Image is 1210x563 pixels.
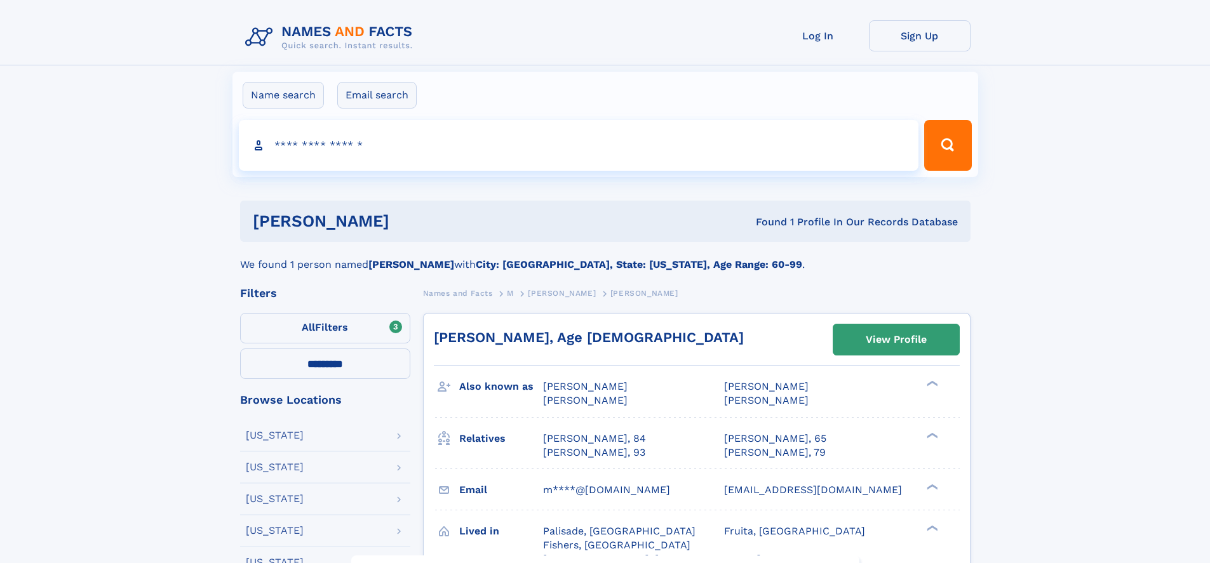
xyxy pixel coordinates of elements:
[476,258,802,270] b: City: [GEOGRAPHIC_DATA], State: [US_STATE], Age Range: 60-99
[459,479,543,501] h3: Email
[543,539,690,551] span: Fishers, [GEOGRAPHIC_DATA]
[240,20,423,55] img: Logo Names and Facts
[572,215,958,229] div: Found 1 Profile In Our Records Database
[924,482,939,491] div: ❯
[528,285,596,301] a: [PERSON_NAME]
[243,82,324,109] label: Name search
[459,520,543,542] h3: Lived in
[869,20,971,51] a: Sign Up
[610,289,678,298] span: [PERSON_NAME]
[924,431,939,439] div: ❯
[337,82,417,109] label: Email search
[507,285,514,301] a: M
[924,524,939,532] div: ❯
[368,258,454,270] b: [PERSON_NAME]
[724,432,826,446] a: [PERSON_NAME], 65
[724,525,865,537] span: Fruita, [GEOGRAPHIC_DATA]
[240,394,410,406] div: Browse Locations
[767,20,869,51] a: Log In
[528,289,596,298] span: [PERSON_NAME]
[724,380,809,392] span: [PERSON_NAME]
[246,494,304,504] div: [US_STATE]
[543,432,646,446] a: [PERSON_NAME], 84
[239,120,919,171] input: search input
[302,321,315,333] span: All
[246,462,304,472] div: [US_STATE]
[724,446,826,460] a: [PERSON_NAME], 79
[423,285,493,301] a: Names and Facts
[253,213,573,229] h1: [PERSON_NAME]
[724,394,809,406] span: [PERSON_NAME]
[507,289,514,298] span: M
[459,376,543,397] h3: Also known as
[833,324,959,355] a: View Profile
[924,380,939,388] div: ❯
[543,394,628,406] span: [PERSON_NAME]
[240,313,410,343] label: Filters
[459,428,543,449] h3: Relatives
[543,446,645,460] a: [PERSON_NAME], 93
[724,484,902,496] span: [EMAIL_ADDRESS][DOMAIN_NAME]
[924,120,971,171] button: Search Button
[543,525,696,537] span: Palisade, [GEOGRAPHIC_DATA]
[240,288,410,299] div: Filters
[543,380,628,392] span: [PERSON_NAME]
[434,329,744,345] a: [PERSON_NAME], Age [DEMOGRAPHIC_DATA]
[246,430,304,440] div: [US_STATE]
[240,242,971,272] div: We found 1 person named with .
[246,526,304,536] div: [US_STATE]
[866,325,927,354] div: View Profile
